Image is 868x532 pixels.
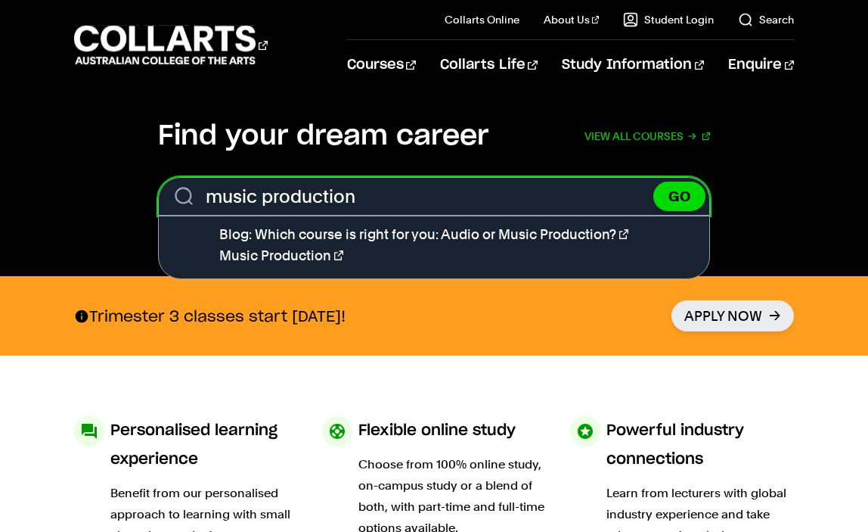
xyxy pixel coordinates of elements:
[219,247,343,263] a: Music Production
[623,12,714,27] a: Student Login
[653,182,705,211] button: GO
[584,120,710,153] a: View all courses
[358,416,516,445] h3: Flexible online study
[74,23,268,67] div: Go to homepage
[74,306,346,326] p: Trimester 3 classes start [DATE]!
[440,40,538,90] a: Collarts Life
[671,300,794,331] a: Apply Now
[158,120,488,153] h2: Find your dream career
[219,226,628,242] a: Blog: Which course is right for you: Audio or Music Production?
[445,12,519,27] a: Collarts Online
[606,416,794,474] h3: Powerful industry connections
[158,177,710,216] input: Search for a course
[110,416,298,474] h3: Personalised learning experience
[158,177,710,216] form: Search
[728,40,794,90] a: Enquire
[544,12,600,27] a: About Us
[562,40,704,90] a: Study Information
[347,40,416,90] a: Courses
[738,12,794,27] a: Search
